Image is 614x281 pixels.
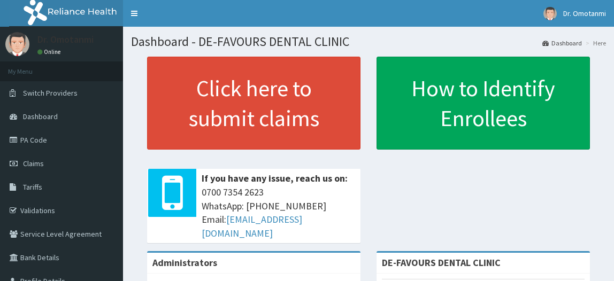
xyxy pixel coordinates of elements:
span: 0700 7354 2623 WhatsApp: [PHONE_NUMBER] Email: [202,185,355,240]
b: Administrators [152,256,217,269]
p: Dr. Omotanmi [37,35,94,44]
span: Dr. Omotanmi [563,9,606,18]
span: Claims [23,159,44,168]
span: Dashboard [23,112,58,121]
a: Online [37,48,63,56]
a: How to Identify Enrollees [377,57,590,150]
a: [EMAIL_ADDRESS][DOMAIN_NAME] [202,213,302,239]
h1: Dashboard - DE-FAVOURS DENTAL CLINIC [131,35,606,49]
strong: DE-FAVOURS DENTAL CLINIC [382,256,501,269]
a: Dashboard [542,38,582,48]
span: Switch Providers [23,88,78,98]
li: Here [583,38,606,48]
img: User Image [5,32,29,56]
span: Tariffs [23,182,42,192]
b: If you have any issue, reach us on: [202,172,348,184]
a: Click here to submit claims [147,57,360,150]
img: User Image [543,7,557,20]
